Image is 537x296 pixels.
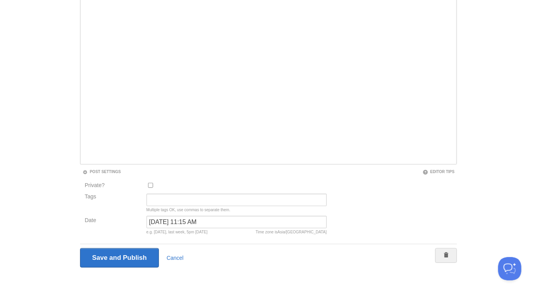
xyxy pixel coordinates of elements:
[82,194,144,199] label: Tags
[277,230,326,234] span: Asia/[GEOGRAPHIC_DATA]
[498,257,521,280] iframe: Help Scout Beacon - Open
[167,255,184,261] a: Cancel
[85,217,142,225] label: Date
[256,230,327,234] div: Time zone is
[85,182,142,190] label: Private?
[80,248,159,268] input: Save and Publish
[146,230,327,234] div: e.g. [DATE], last week, 5pm [DATE]
[423,170,455,174] a: Editor Tips
[146,208,327,212] div: Multiple tags OK, use commas to separate them.
[82,170,121,174] a: Post Settings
